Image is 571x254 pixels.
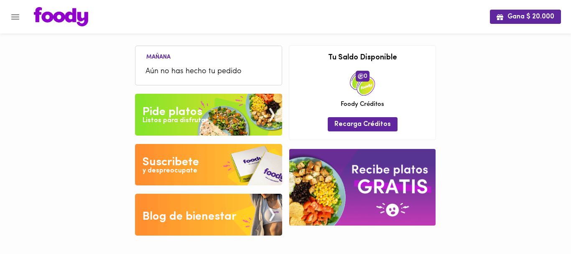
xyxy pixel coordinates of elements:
[34,7,88,26] img: logo.png
[143,208,237,225] div: Blog de bienestar
[296,54,429,62] h3: Tu Saldo Disponible
[490,10,561,23] button: Gana $ 20.000
[135,144,282,186] img: Disfruta bajar de peso
[358,73,364,79] img: foody-creditos.png
[334,121,391,128] span: Recarga Créditos
[356,71,370,82] span: 0
[140,52,177,60] li: Mañana
[289,149,436,226] img: referral-banner.png
[328,117,398,131] button: Recarga Créditos
[135,94,282,136] img: Pide un Platos
[341,100,384,109] span: Foody Créditos
[143,104,202,121] div: Pide platos
[5,7,25,27] button: Menu
[145,66,272,77] span: Aún no has hecho tu pedido
[350,71,375,96] img: credits-package.png
[135,194,282,236] img: Blog de bienestar
[497,13,554,21] span: Gana $ 20.000
[143,154,199,171] div: Suscribete
[143,166,197,176] div: y despreocupate
[143,116,208,126] div: Listos para disfrutar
